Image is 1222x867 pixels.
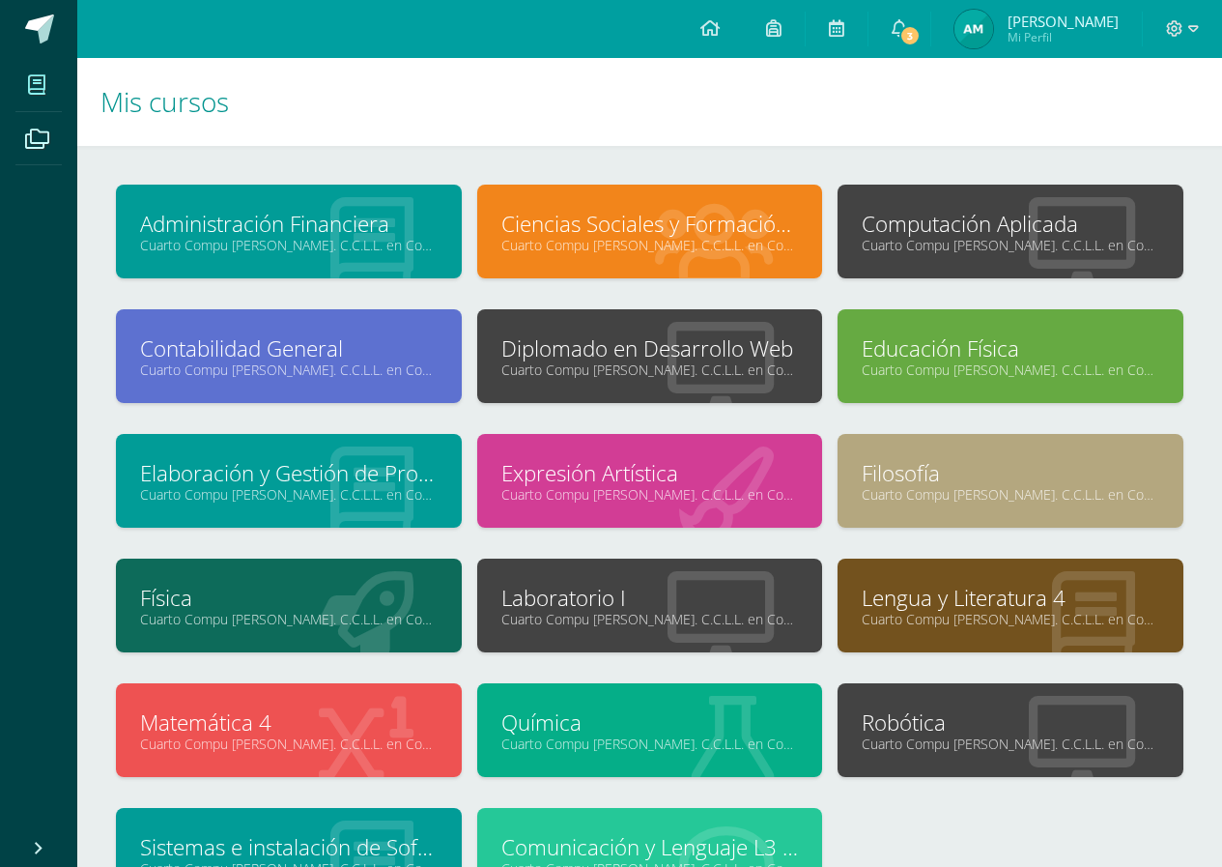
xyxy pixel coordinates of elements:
a: Educación Física [862,333,1159,363]
a: Cuarto Compu [PERSON_NAME]. C.C.L.L. en Computación "A" [501,485,799,504]
a: Filosofía [862,458,1159,488]
a: Cuarto Compu [PERSON_NAME]. C.C.L.L. en Computación "A" [501,236,799,254]
a: Cuarto Compu [PERSON_NAME]. C.C.L.L. en Computación "A" [140,485,438,504]
span: Mis cursos [100,83,229,120]
a: Química [501,708,799,737]
a: Laboratorio I [501,583,799,613]
a: Expresión Artística [501,458,799,488]
a: Cuarto Compu [PERSON_NAME]. C.C.L.L. en Computación "A" [501,610,799,628]
a: Cuarto Compu [PERSON_NAME]. C.C.L.L. en Computación "A" [501,361,799,379]
a: Cuarto Compu [PERSON_NAME]. C.C.L.L. en Computación "A" [501,735,799,753]
span: 3 [899,25,921,46]
a: Comunicación y Lenguaje L3 Inglés [501,832,799,862]
a: Cuarto Compu [PERSON_NAME]. C.C.L.L. en Computación "A" [862,485,1159,504]
a: Cuarto Compu [PERSON_NAME]. C.C.L.L. en Computación "A" [862,236,1159,254]
a: Lengua y Literatura 4 [862,583,1159,613]
a: Computación Aplicada [862,209,1159,239]
a: Cuarto Compu [PERSON_NAME]. C.C.L.L. en Computación "A" [140,735,438,753]
a: Cuarto Compu [PERSON_NAME]. C.C.L.L. en Computación "A" [140,236,438,254]
a: Cuarto Compu [PERSON_NAME]. C.C.L.L. en Computación "A" [140,361,438,379]
a: Elaboración y Gestión de Proyectos [140,458,438,488]
a: Sistemas e instalación de Software [140,832,438,862]
a: Ciencias Sociales y Formación Ciudadana [501,209,799,239]
a: Cuarto Compu [PERSON_NAME]. C.C.L.L. en Computación "A" [862,361,1159,379]
a: Robótica [862,708,1159,737]
a: Contabilidad General [140,333,438,363]
a: Diplomado en Desarrollo Web [501,333,799,363]
span: Mi Perfil [1008,29,1119,45]
a: Cuarto Compu [PERSON_NAME]. C.C.L.L. en Computación "A" [862,610,1159,628]
a: Matemática 4 [140,708,438,737]
a: Administración Financiera [140,209,438,239]
a: Cuarto Compu [PERSON_NAME]. C.C.L.L. en Computación "A" [862,735,1159,753]
span: [PERSON_NAME] [1008,12,1119,31]
a: Cuarto Compu [PERSON_NAME]. C.C.L.L. en Computación "A" [140,610,438,628]
img: 64350d8650fe3a89271cd17f83b7b94a.png [954,10,993,48]
a: Física [140,583,438,613]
